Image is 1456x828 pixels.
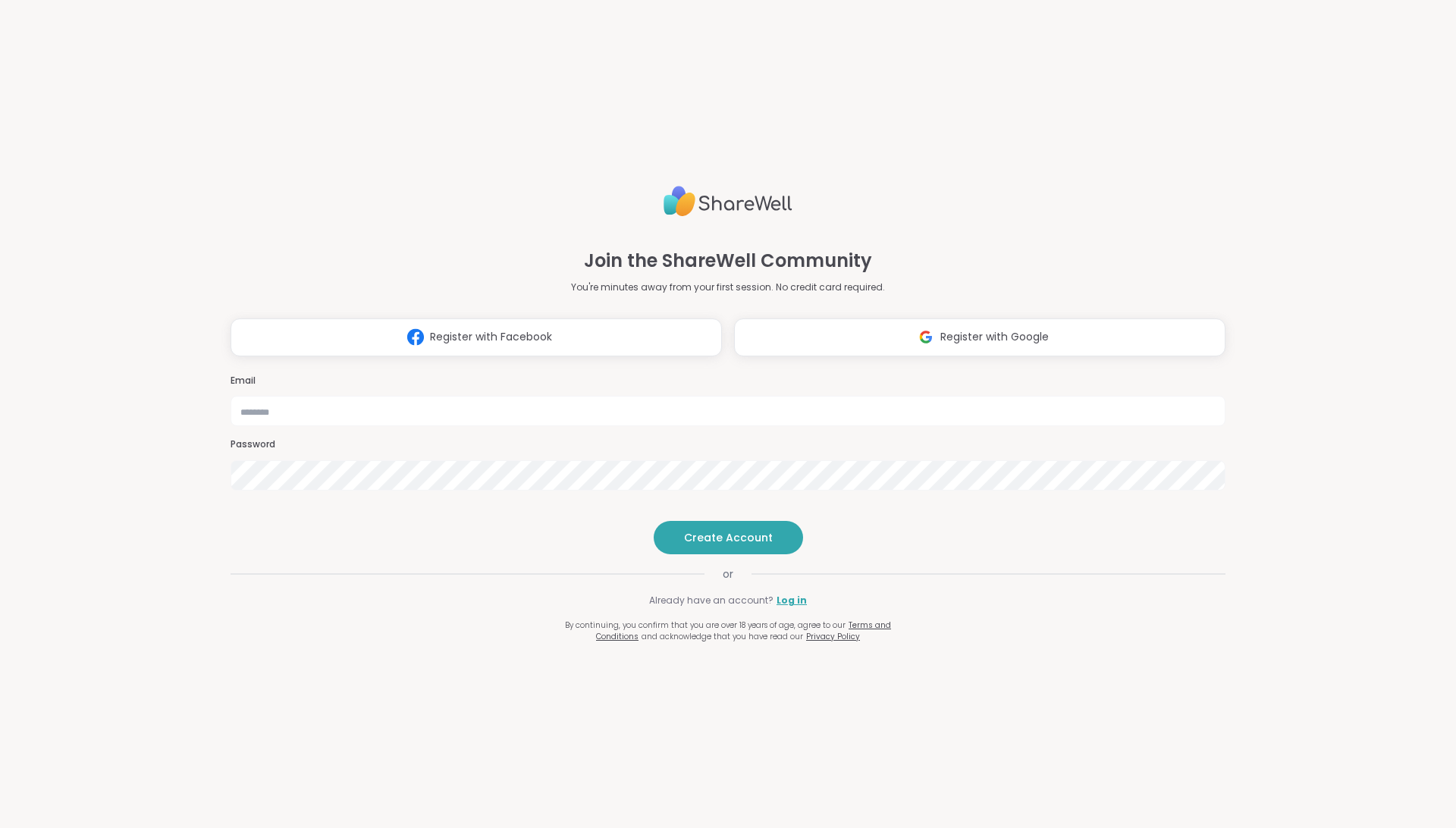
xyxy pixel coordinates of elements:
[584,247,872,274] h1: Join the ShareWell Community
[401,323,430,351] img: ShareWell Logomark
[806,631,860,642] a: Privacy Policy
[596,619,891,642] a: Terms and Conditions
[231,375,1225,387] h3: Email
[565,619,846,631] span: By continuing, you confirm that you are over 18 years of age, agree to our
[571,281,885,294] p: You're minutes away from your first session. No credit card required.
[664,180,792,223] img: ShareWell Logo
[704,566,752,582] span: or
[777,594,807,607] a: Log in
[231,438,1225,451] h3: Password
[654,521,803,554] button: Create Account
[684,530,773,545] span: Create Account
[649,594,773,607] span: Already have an account?
[940,329,1049,345] span: Register with Google
[642,631,803,642] span: and acknowledge that you have read our
[734,318,1225,356] button: Register with Google
[430,329,552,345] span: Register with Facebook
[912,323,940,351] img: ShareWell Logomark
[231,318,722,356] button: Register with Facebook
